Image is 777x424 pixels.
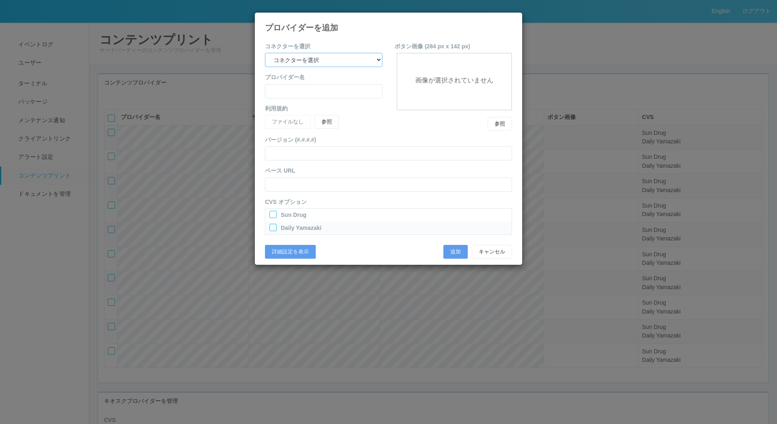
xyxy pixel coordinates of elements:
[265,104,288,113] label: 利用規約
[265,136,316,144] label: バージョン (#.#.#.#)
[265,167,295,175] label: ベース URL
[281,224,321,232] label: Daily Yamazaki
[443,245,468,259] button: 追加
[265,198,307,206] label: CVS オプション
[265,23,512,32] h4: プロバイダーを追加
[265,115,310,129] button: ファイルなし
[415,54,493,107] div: 画像が選択されていません
[395,42,470,51] label: ボタン画像 (284 px x 142 px)
[315,115,339,129] button: 参照
[265,245,316,259] button: 詳細設定を表示
[472,245,512,259] button: キャンセル
[265,73,305,82] label: プロバイダー名
[281,211,306,219] label: Sun Drug
[265,42,310,51] label: コネクターを選択
[488,117,512,131] button: 参照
